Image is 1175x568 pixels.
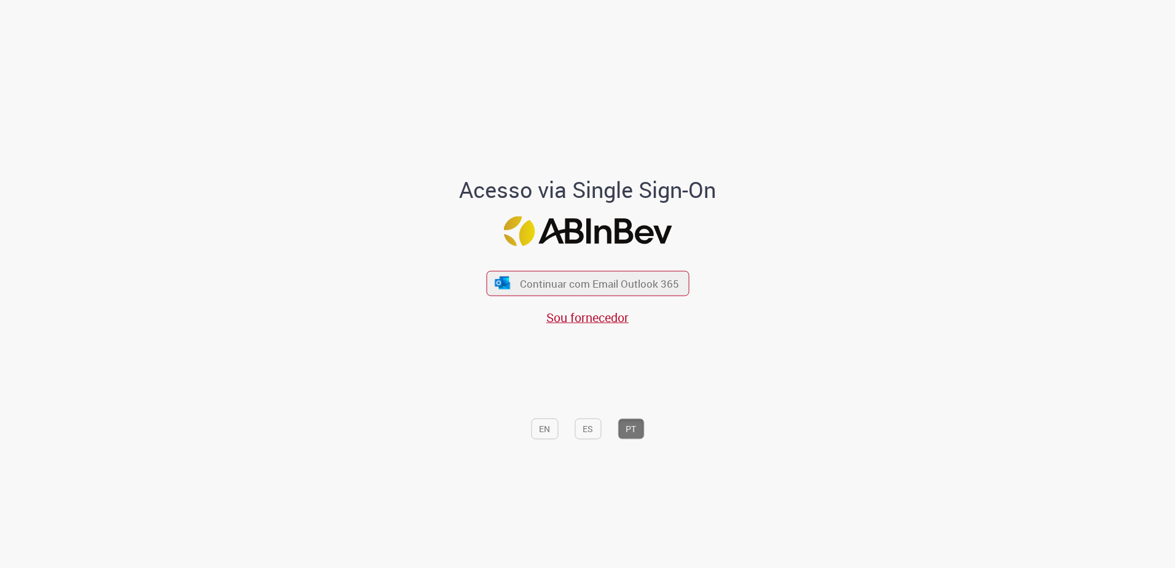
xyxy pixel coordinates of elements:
button: ES [575,418,601,439]
img: Logo ABInBev [503,216,672,247]
h1: Acesso via Single Sign-On [417,177,758,202]
button: EN [531,418,558,439]
span: Continuar com Email Outlook 365 [520,276,679,290]
button: PT [618,418,644,439]
img: ícone Azure/Microsoft 360 [494,277,511,290]
a: Sou fornecedor [546,309,629,326]
button: ícone Azure/Microsoft 360 Continuar com Email Outlook 365 [486,270,689,296]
